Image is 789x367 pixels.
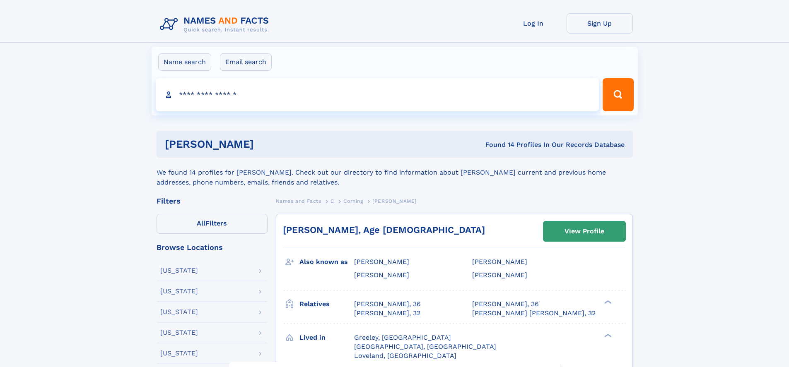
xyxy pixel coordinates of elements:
[354,271,409,279] span: [PERSON_NAME]
[343,196,363,206] a: Corning
[354,309,420,318] a: [PERSON_NAME], 32
[567,13,633,34] a: Sign Up
[276,196,321,206] a: Names and Facts
[602,333,612,338] div: ❯
[299,297,354,311] h3: Relatives
[372,198,417,204] span: [PERSON_NAME]
[220,53,272,71] label: Email search
[157,13,276,36] img: Logo Names and Facts
[331,196,334,206] a: C
[160,288,198,295] div: [US_STATE]
[299,255,354,269] h3: Also known as
[165,139,370,149] h1: [PERSON_NAME]
[331,198,334,204] span: C
[158,53,211,71] label: Name search
[354,258,409,266] span: [PERSON_NAME]
[472,309,596,318] a: [PERSON_NAME] [PERSON_NAME], 32
[472,271,527,279] span: [PERSON_NAME]
[354,333,451,341] span: Greeley, [GEOGRAPHIC_DATA]
[157,214,268,234] label: Filters
[160,309,198,315] div: [US_STATE]
[160,267,198,274] div: [US_STATE]
[543,221,625,241] a: View Profile
[603,78,633,111] button: Search Button
[565,222,604,241] div: View Profile
[343,198,363,204] span: Corning
[472,258,527,266] span: [PERSON_NAME]
[197,219,205,227] span: All
[156,78,599,111] input: search input
[500,13,567,34] a: Log In
[299,331,354,345] h3: Lived in
[157,244,268,251] div: Browse Locations
[602,299,612,305] div: ❯
[157,197,268,205] div: Filters
[354,343,496,350] span: [GEOGRAPHIC_DATA], [GEOGRAPHIC_DATA]
[157,158,633,187] div: We found 14 profiles for [PERSON_NAME]. Check out our directory to find information about [PERSON...
[369,140,625,149] div: Found 14 Profiles In Our Records Database
[160,329,198,336] div: [US_STATE]
[283,225,485,235] a: [PERSON_NAME], Age [DEMOGRAPHIC_DATA]
[354,352,456,360] span: Loveland, [GEOGRAPHIC_DATA]
[354,300,421,309] a: [PERSON_NAME], 36
[160,350,198,357] div: [US_STATE]
[472,300,539,309] a: [PERSON_NAME], 36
